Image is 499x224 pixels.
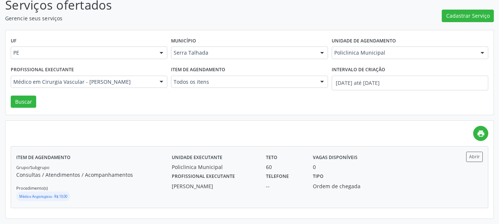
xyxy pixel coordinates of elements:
span: Médico em Cirurgia Vascular - [PERSON_NAME] [13,78,152,86]
div: [PERSON_NAME] [172,182,256,190]
button: Cadastrar Serviço [442,10,494,22]
label: Profissional executante [11,64,74,76]
span: Policlinica Municipal [334,49,473,56]
button: Buscar [11,96,36,108]
div: 60 [266,163,303,171]
label: Item de agendamento [171,64,225,76]
div: Ordem de chegada [313,182,373,190]
p: Consultas / Atendimentos / Acompanhamentos [16,171,172,179]
label: Vagas disponíveis [313,152,358,163]
label: Tipo [313,171,324,182]
div: -- [266,182,303,190]
label: Unidade executante [172,152,222,163]
div: Policlinica Municipal [172,163,256,171]
span: Cadastrar Serviço [446,12,490,20]
small: Médico Angiologista - R$ 10,00 [19,194,67,199]
span: Serra Talhada [174,49,312,56]
label: Município [171,35,196,47]
label: Item de agendamento [16,152,71,163]
i: print [477,130,485,138]
a: print [473,126,488,141]
label: Teto [266,152,277,163]
label: UF [11,35,17,47]
label: Telefone [266,171,289,182]
div: 0 [313,163,316,171]
span: PE [13,49,152,56]
label: Profissional executante [172,171,235,182]
p: Gerencie seus serviços [5,14,347,22]
small: Grupo/Subgrupo [16,165,49,170]
label: Unidade de agendamento [332,35,396,47]
input: Selecione um intervalo [332,76,488,90]
button: Abrir [466,152,483,162]
small: Procedimento(s) [16,185,48,191]
label: Intervalo de criação [332,64,385,76]
span: Todos os itens [174,78,312,86]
